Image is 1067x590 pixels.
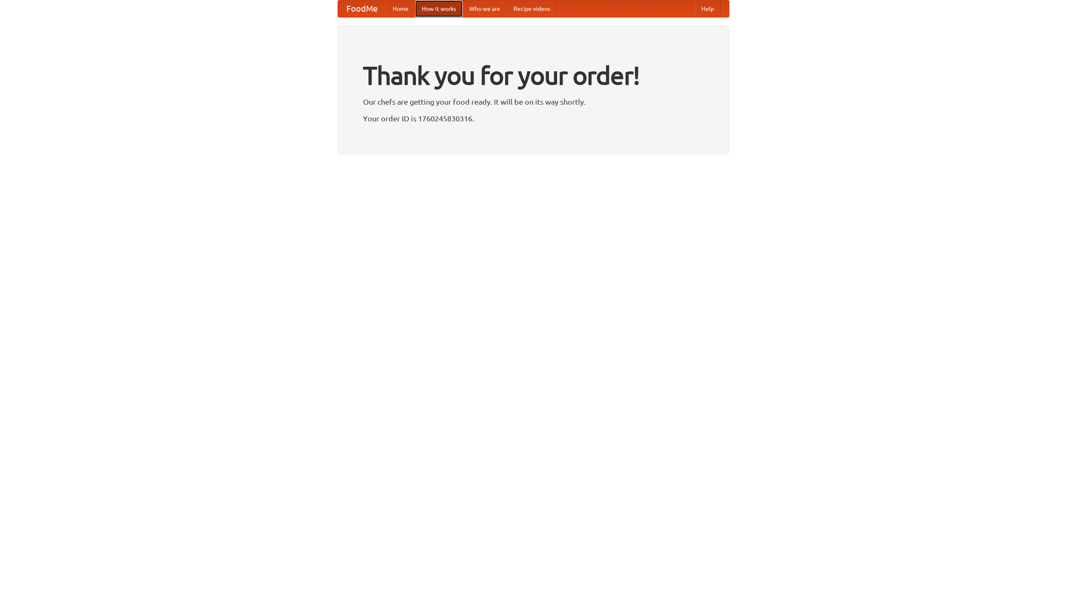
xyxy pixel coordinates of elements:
[415,0,463,17] a: How it works
[386,0,415,17] a: Home
[363,55,704,95] h1: Thank you for your order!
[338,0,386,17] a: FoodMe
[363,112,704,125] p: Your order ID is 1760245830316.
[363,95,704,108] p: Our chefs are getting your food ready. It will be on its way shortly.
[507,0,557,17] a: Recipe videos
[695,0,721,17] a: Help
[463,0,507,17] a: Who we are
